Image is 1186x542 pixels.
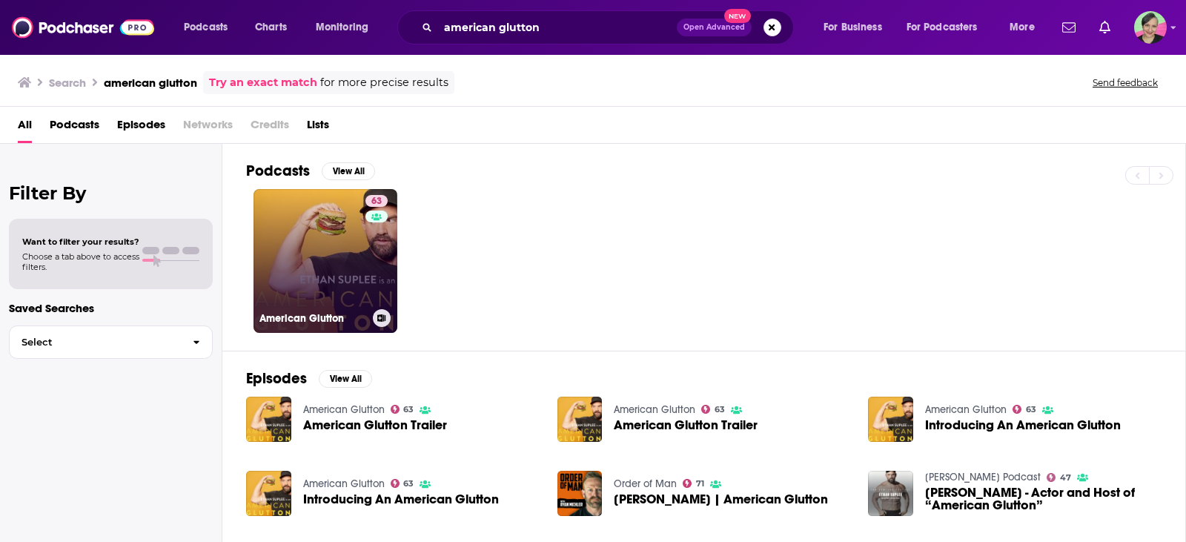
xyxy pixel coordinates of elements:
h3: American Glutton [259,312,367,325]
a: All [18,113,32,143]
input: Search podcasts, credits, & more... [438,16,677,39]
h2: Filter By [9,182,213,204]
a: Charts [245,16,296,39]
button: open menu [173,16,247,39]
button: Select [9,325,213,359]
a: Episodes [117,113,165,143]
img: Podchaser - Follow, Share and Rate Podcasts [12,13,154,42]
a: 71 [683,479,704,488]
h3: american glutton [104,76,197,90]
span: Open Advanced [683,24,745,31]
button: open menu [305,16,388,39]
a: 63 [1013,405,1036,414]
p: Saved Searches [9,301,213,315]
span: Credits [251,113,289,143]
button: View All [322,162,375,180]
a: American Glutton [925,403,1007,416]
button: open menu [897,16,999,39]
img: ETHAN SUPLEE | American Glutton [557,471,603,516]
span: More [1010,17,1035,38]
span: Podcasts [184,17,228,38]
div: Search podcasts, credits, & more... [411,10,808,44]
h2: Podcasts [246,162,310,180]
h2: Episodes [246,369,307,388]
span: Logged in as LizDVictoryBelt [1134,11,1167,44]
button: Show profile menu [1134,11,1167,44]
a: ETHAN SUPLEE | American Glutton [614,493,828,506]
span: 63 [1026,406,1036,413]
button: open menu [999,16,1053,39]
button: open menu [813,16,901,39]
span: 63 [403,480,414,487]
span: 63 [715,406,725,413]
span: 63 [371,194,382,209]
a: 63American Glutton [254,189,397,333]
a: 63 [391,479,414,488]
span: Charts [255,17,287,38]
a: Show notifications dropdown [1056,15,1081,40]
a: 47 [1047,473,1071,482]
span: For Podcasters [907,17,978,38]
a: PodcastsView All [246,162,375,180]
span: 63 [403,406,414,413]
span: 71 [696,480,704,487]
button: Open AdvancedNew [677,19,752,36]
span: [PERSON_NAME] | American Glutton [614,493,828,506]
a: American Glutton [614,403,695,416]
img: Ethan Suplee - Actor and Host of “American Glutton” [868,471,913,516]
a: Introducing An American Glutton [303,493,499,506]
span: New [724,9,751,23]
a: Lists [307,113,329,143]
span: Monitoring [316,17,368,38]
span: [PERSON_NAME] - Actor and Host of “American Glutton” [925,486,1162,512]
a: Try an exact match [209,74,317,91]
button: View All [319,370,372,388]
span: Select [10,337,181,347]
a: Order of Man [614,477,677,490]
img: User Profile [1134,11,1167,44]
a: Show notifications dropdown [1093,15,1116,40]
span: Networks [183,113,233,143]
a: Tom Rowland Podcast [925,471,1041,483]
a: 63 [365,195,388,207]
h3: Search [49,76,86,90]
span: 47 [1060,475,1071,481]
a: American Glutton [303,403,385,416]
span: Want to filter your results? [22,237,139,247]
a: 63 [391,405,414,414]
img: Introducing An American Glutton [246,471,291,516]
span: for more precise results [320,74,448,91]
a: Introducing An American Glutton [925,419,1121,432]
a: Ethan Suplee - Actor and Host of “American Glutton” [925,486,1162,512]
img: Introducing An American Glutton [868,397,913,442]
img: American Glutton Trailer [557,397,603,442]
span: Choose a tab above to access filters. [22,251,139,272]
a: 63 [701,405,725,414]
a: American Glutton [303,477,385,490]
a: American Glutton Trailer [303,419,447,432]
span: For Business [824,17,882,38]
a: Podcasts [50,113,99,143]
a: American Glutton Trailer [614,419,758,432]
img: American Glutton Trailer [246,397,291,442]
button: Send feedback [1088,76,1162,89]
a: EpisodesView All [246,369,372,388]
